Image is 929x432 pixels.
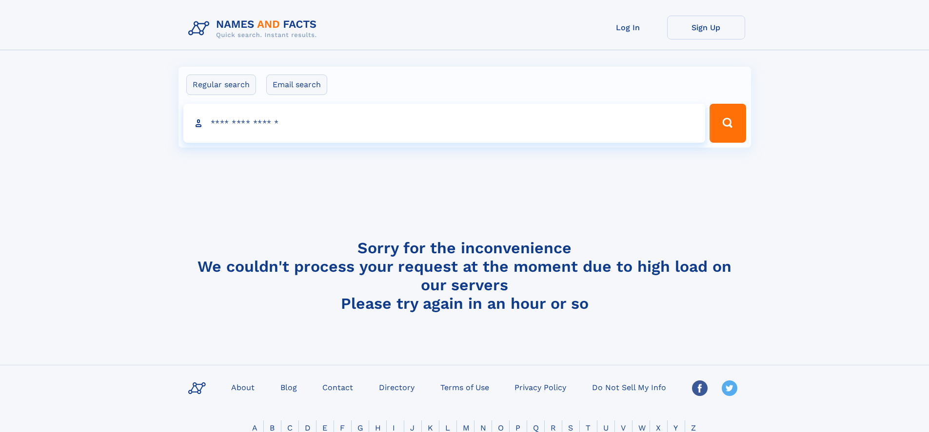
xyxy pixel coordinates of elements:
input: search input [183,104,706,143]
a: Privacy Policy [511,380,570,394]
a: Blog [277,380,301,394]
a: Log In [589,16,667,39]
img: Twitter [722,380,737,396]
h4: Sorry for the inconvenience We couldn't process your request at the moment due to high load on ou... [184,239,745,313]
a: Terms of Use [436,380,493,394]
button: Search Button [710,104,746,143]
a: Sign Up [667,16,745,39]
a: About [227,380,258,394]
a: Do Not Sell My Info [588,380,670,394]
img: Facebook [692,380,708,396]
img: Logo Names and Facts [184,16,325,42]
label: Regular search [186,75,256,95]
a: Contact [318,380,357,394]
label: Email search [266,75,327,95]
a: Directory [375,380,418,394]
